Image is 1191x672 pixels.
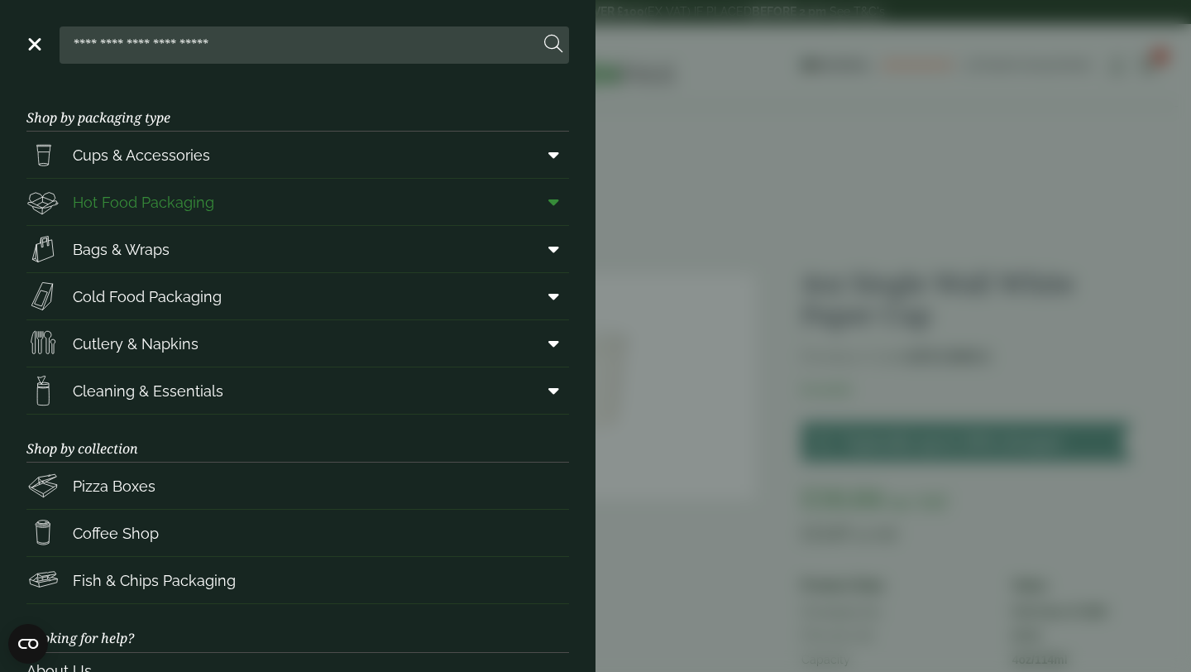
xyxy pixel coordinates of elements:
span: Hot Food Packaging [73,191,214,214]
a: Coffee Shop [26,510,569,556]
a: Fish & Chips Packaging [26,557,569,603]
a: Pizza Boxes [26,463,569,509]
span: Pizza Boxes [73,475,155,497]
img: Paper_carriers.svg [26,233,60,266]
h3: Looking for help? [26,604,569,652]
h3: Shop by packaging type [26,84,569,132]
span: Cleaning & Essentials [73,380,223,402]
a: Hot Food Packaging [26,179,569,225]
span: Cold Food Packaging [73,286,222,308]
img: PintNhalf_cup.svg [26,138,60,171]
img: open-wipe.svg [26,374,60,407]
span: Cups & Accessories [73,144,210,166]
span: Cutlery & Napkins [73,333,198,355]
img: Cutlery.svg [26,327,60,360]
img: Sandwich_box.svg [26,280,60,313]
a: Cutlery & Napkins [26,320,569,367]
span: Fish & Chips Packaging [73,569,236,592]
span: Bags & Wraps [73,238,170,261]
h3: Shop by collection [26,415,569,463]
img: Pizza_boxes.svg [26,469,60,502]
a: Cold Food Packaging [26,273,569,319]
img: Deli_box.svg [26,185,60,218]
a: Cups & Accessories [26,132,569,178]
a: Bags & Wraps [26,226,569,272]
img: HotDrink_paperCup.svg [26,516,60,550]
img: FishNchip_box.svg [26,564,60,597]
span: Coffee Shop [73,522,159,545]
a: Cleaning & Essentials [26,367,569,414]
button: Open CMP widget [8,624,48,664]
